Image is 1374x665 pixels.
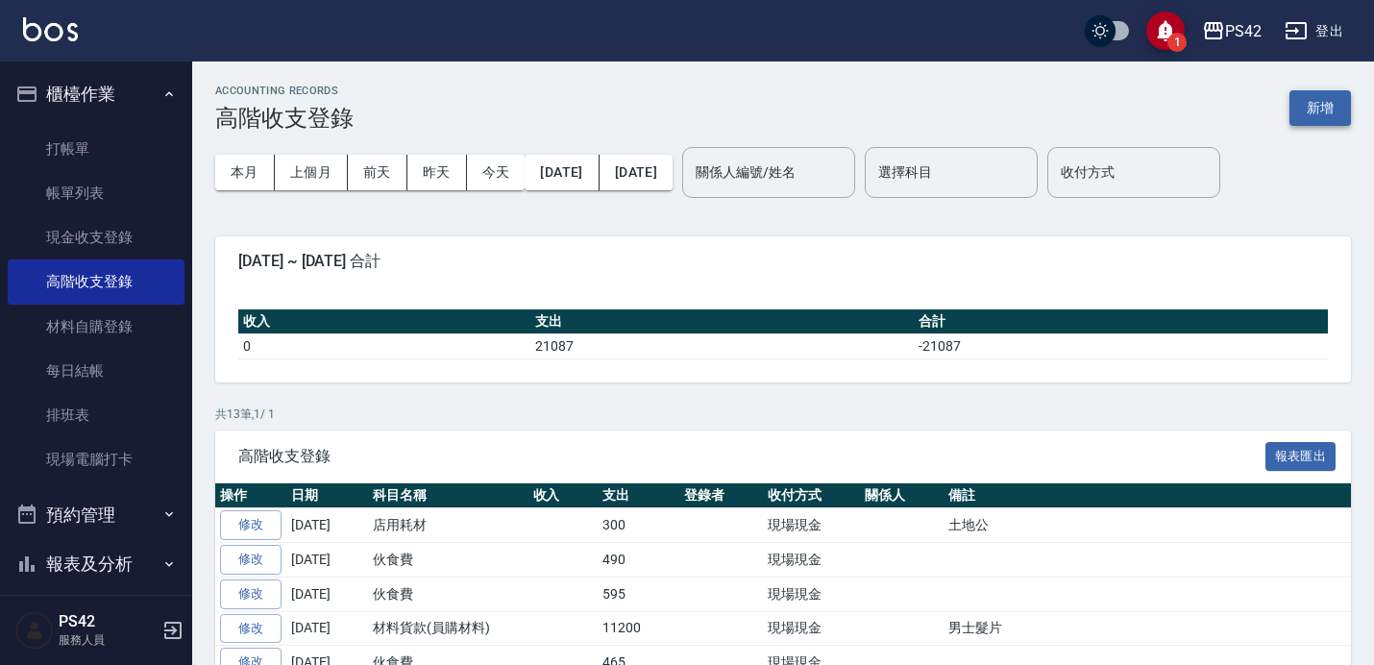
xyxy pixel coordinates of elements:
[8,305,184,349] a: 材料自購登錄
[1265,446,1337,464] a: 報表匯出
[1194,12,1269,51] button: PS42
[8,215,184,259] a: 現金收支登錄
[238,309,530,334] th: 收入
[8,589,184,639] button: 客戶管理
[8,349,184,393] a: 每日結帳
[1277,13,1351,49] button: 登出
[238,252,1328,271] span: [DATE] ~ [DATE] 合計
[368,577,528,611] td: 伙食費
[215,85,354,97] h2: ACCOUNTING RECORDS
[275,155,348,190] button: 上個月
[368,611,528,646] td: 材料貨款(員購材料)
[8,69,184,119] button: 櫃檯作業
[600,155,673,190] button: [DATE]
[914,333,1328,358] td: -21087
[220,614,282,644] a: 修改
[23,17,78,41] img: Logo
[238,447,1265,466] span: 高階收支登錄
[1289,90,1351,126] button: 新增
[215,105,354,132] h3: 高階收支登錄
[286,543,368,578] td: [DATE]
[59,631,157,649] p: 服務人員
[8,539,184,589] button: 報表及分析
[679,483,763,508] th: 登錄者
[286,577,368,611] td: [DATE]
[598,483,679,508] th: 支出
[1167,33,1187,52] span: 1
[15,611,54,650] img: Person
[530,309,914,334] th: 支出
[763,508,860,543] td: 現場現金
[238,333,530,358] td: 0
[467,155,526,190] button: 今天
[215,155,275,190] button: 本月
[220,510,282,540] a: 修改
[368,483,528,508] th: 科目名稱
[598,577,679,611] td: 595
[8,490,184,540] button: 預約管理
[1225,19,1262,43] div: PS42
[286,611,368,646] td: [DATE]
[1146,12,1185,50] button: save
[598,543,679,578] td: 490
[1265,442,1337,472] button: 報表匯出
[598,508,679,543] td: 300
[8,171,184,215] a: 帳單列表
[763,611,860,646] td: 現場現金
[220,579,282,609] a: 修改
[1289,98,1351,116] a: 新增
[8,259,184,304] a: 高階收支登錄
[407,155,467,190] button: 昨天
[368,543,528,578] td: 伙食費
[59,612,157,631] h5: PS42
[286,483,368,508] th: 日期
[286,508,368,543] td: [DATE]
[860,483,944,508] th: 關係人
[215,483,286,508] th: 操作
[528,483,599,508] th: 收入
[763,543,860,578] td: 現場現金
[348,155,407,190] button: 前天
[525,155,599,190] button: [DATE]
[8,127,184,171] a: 打帳單
[8,393,184,437] a: 排班表
[368,508,528,543] td: 店用耗材
[763,483,860,508] th: 收付方式
[8,437,184,481] a: 現場電腦打卡
[215,406,1351,423] p: 共 13 筆, 1 / 1
[220,545,282,575] a: 修改
[763,577,860,611] td: 現場現金
[598,611,679,646] td: 11200
[914,309,1328,334] th: 合計
[530,333,914,358] td: 21087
